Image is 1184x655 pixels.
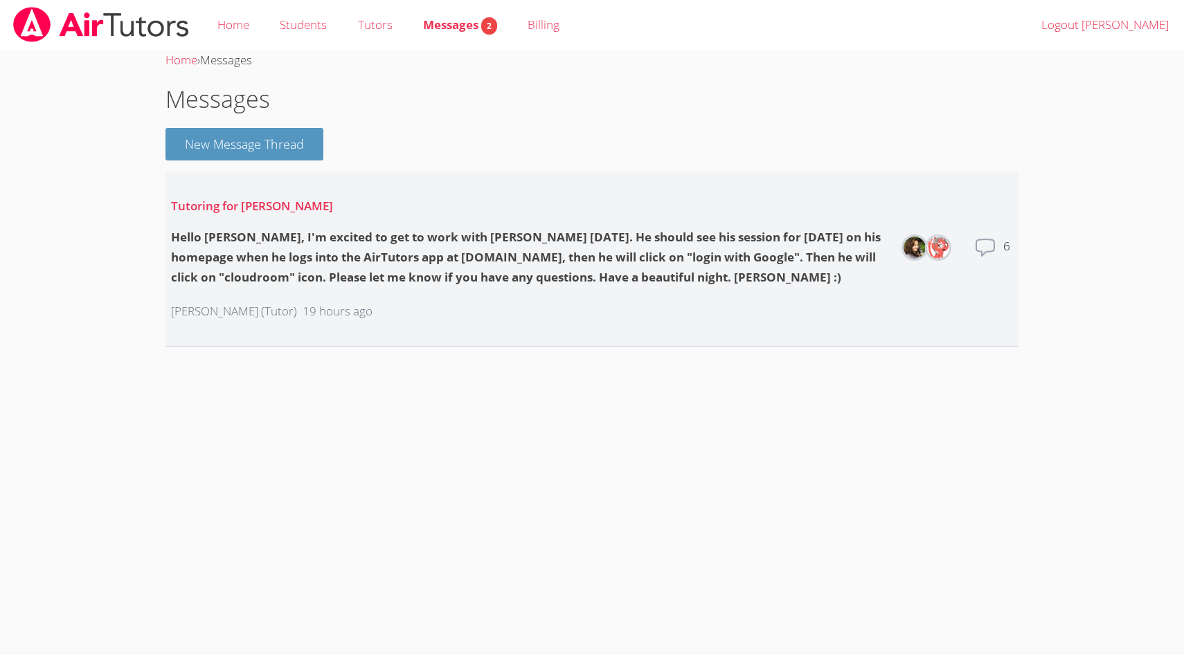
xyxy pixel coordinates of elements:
[165,52,197,68] a: Home
[12,7,190,42] img: airtutors_banner-c4298cdbf04f3fff15de1276eac7730deb9818008684d7c2e4769d2f7ddbe033.png
[927,237,949,259] img: Yuliya Shekhtman
[200,52,252,68] span: Messages
[165,128,323,160] button: New Message Thread
[171,228,888,288] div: Hello [PERSON_NAME], I'm excited to get to work with [PERSON_NAME] [DATE]. He should see his sess...
[171,198,333,214] a: Tutoring for [PERSON_NAME]
[481,17,497,35] span: 2
[904,237,926,259] img: Diana Carle
[303,302,373,322] p: 19 hours ago
[1003,237,1013,281] dd: 6
[165,82,1018,117] h1: Messages
[165,50,1018,71] div: ›
[171,302,297,322] p: [PERSON_NAME] (Tutor)
[423,17,497,33] span: Messages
